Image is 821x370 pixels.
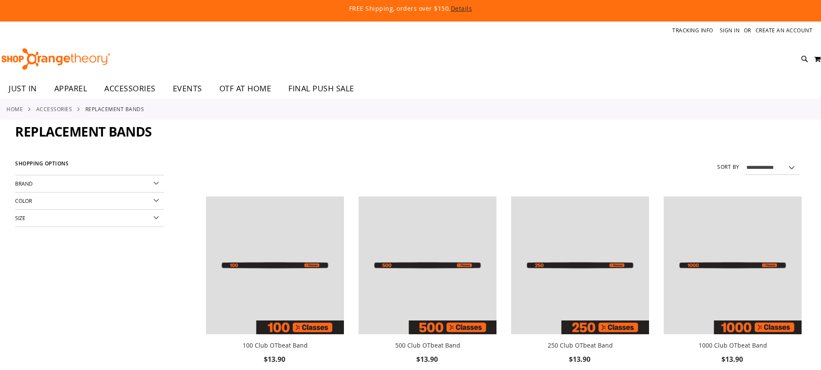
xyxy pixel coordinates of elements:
span: Color [15,197,32,204]
a: FINAL PUSH SALE [280,79,363,99]
a: OTF AT HOME [211,79,280,99]
p: FREE Shipping, orders over $150. [152,4,669,13]
img: Image of 100 Club OTbeat Band [206,196,344,334]
a: APPAREL [46,79,96,99]
a: 250 Club OTbeat Band [548,341,613,349]
a: Image of 500 Club OTbeat Band [359,196,496,336]
a: 100 Club OTbeat Band [243,341,308,349]
a: Image of 250 Club OTbeat Band [511,196,649,336]
span: FINAL PUSH SALE [288,79,354,98]
a: Tracking Info [672,27,713,34]
span: ACCESSORIES [104,79,156,98]
div: Color [15,193,164,210]
span: EVENTS [173,79,202,98]
strong: Shopping Options [15,157,164,175]
span: $13.90 [264,354,287,364]
label: Sort By [717,163,740,171]
a: EVENTS [164,79,211,99]
span: Brand [15,180,33,187]
a: Details [451,4,472,12]
img: Image of 250 Club OTbeat Band [511,196,649,334]
div: Size [15,210,164,227]
a: ACCESSORIES [36,105,72,113]
a: ACCESSORIES [96,79,164,98]
a: Image of 1000 Club OTbeat Band [664,196,802,336]
div: Brand [15,175,164,193]
span: OTF AT HOME [219,79,272,98]
img: Image of 1000 Club OTbeat Band [664,196,802,334]
a: Image of 100 Club OTbeat Band [206,196,344,336]
span: $13.90 [721,354,744,364]
a: Create an Account [755,27,813,34]
span: Replacement Bands [15,123,152,140]
span: $13.90 [569,354,592,364]
strong: Replacement Bands [85,105,144,113]
span: $13.90 [416,354,439,364]
a: Home [6,105,23,113]
span: Size [15,215,25,221]
span: APPAREL [54,79,87,98]
a: Sign In [720,27,740,34]
a: 1000 Club OTbeat Band [699,341,767,349]
a: 500 Club OTbeat Band [395,341,460,349]
img: Image of 500 Club OTbeat Band [359,196,496,334]
span: JUST IN [9,79,37,98]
